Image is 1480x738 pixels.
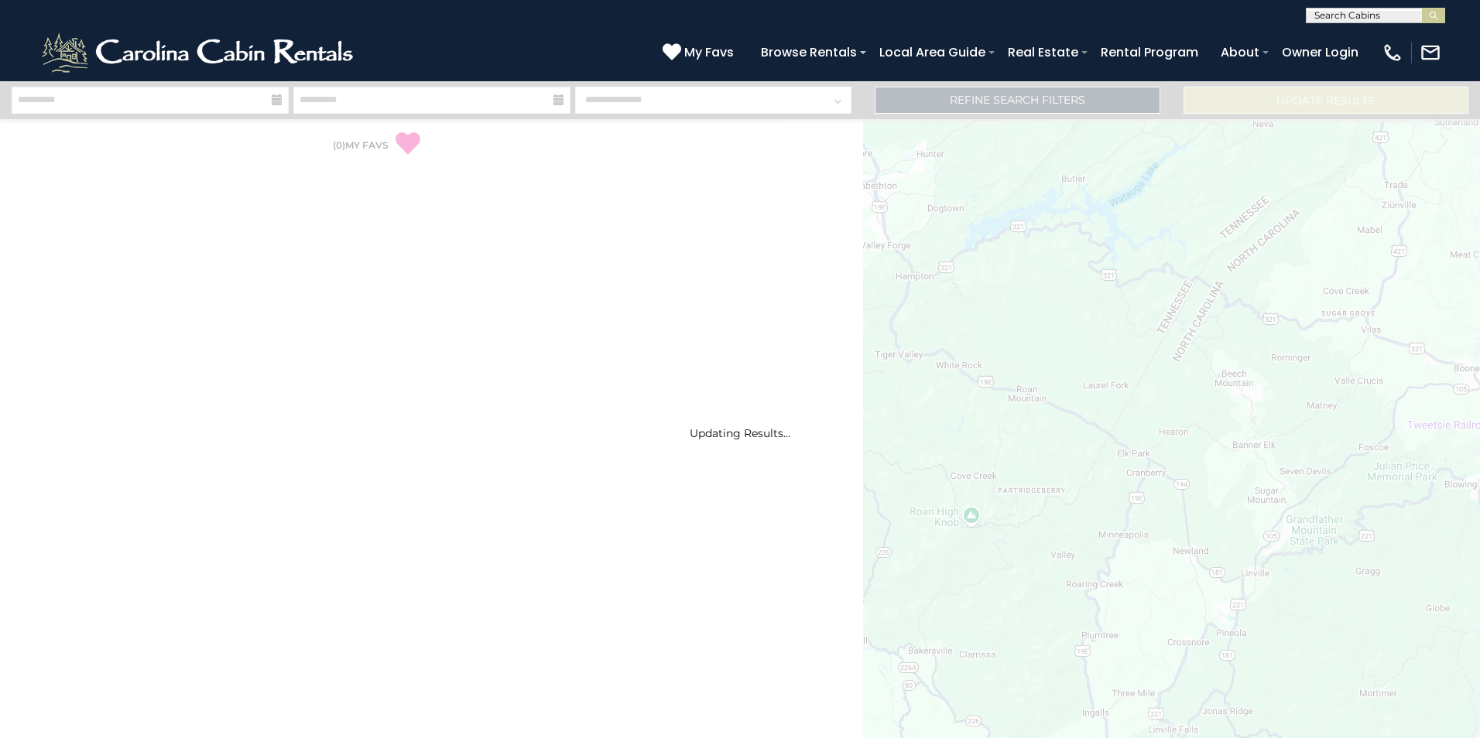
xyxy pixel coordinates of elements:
a: About [1213,39,1267,66]
img: mail-regular-white.png [1420,42,1441,63]
a: Owner Login [1274,39,1366,66]
span: My Favs [684,43,734,62]
a: Local Area Guide [872,39,993,66]
a: My Favs [663,43,738,63]
a: Browse Rentals [753,39,865,66]
a: Real Estate [1000,39,1086,66]
a: Rental Program [1093,39,1206,66]
img: phone-regular-white.png [1382,42,1403,63]
img: White-1-2.png [39,29,360,76]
